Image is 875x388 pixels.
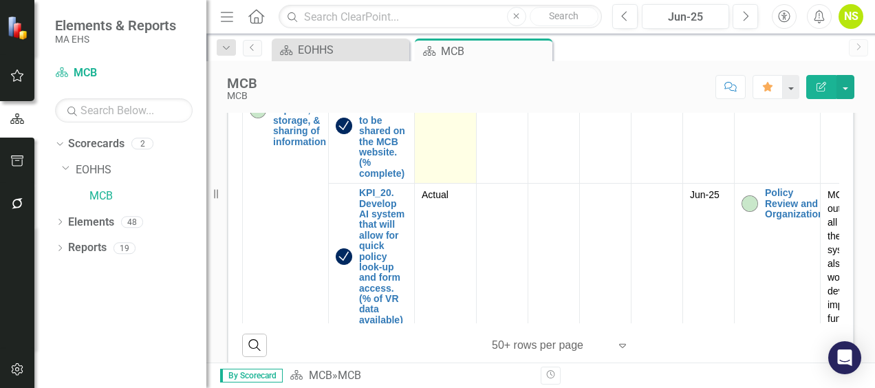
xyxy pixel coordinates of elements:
button: NS [839,4,863,29]
a: Elements [68,215,114,230]
td: Double-Click to Edit [415,184,477,344]
a: MCB [89,188,206,204]
button: Jun-25 [642,4,729,29]
a: EOHHS [275,41,406,58]
div: MCB [227,91,257,101]
a: Policy Review and Organization [765,188,824,219]
td: Double-Click to Edit Right Click for Context Menu [329,69,415,184]
div: Open Intercom Messenger [828,341,861,374]
a: Reports [68,240,107,256]
div: 48 [121,216,143,228]
a: EOHHS [76,162,206,178]
img: Target Met [336,248,352,265]
div: EOHHS [298,41,406,58]
div: Jun-25 [647,9,724,25]
input: Search Below... [55,98,193,122]
td: Double-Click to Edit [580,69,631,184]
div: » [290,368,530,384]
img: Target Met [336,118,352,134]
div: Jun-25 [690,188,727,202]
div: 2 [131,138,153,150]
a: MCB [309,369,332,382]
span: Search [549,10,579,21]
div: MCB [338,369,361,382]
a: KPI_20. Develop AI system that will allow for quick policy look-up and form access. (% of VR data... [359,188,407,325]
td: Double-Click to Edit [415,69,477,184]
a: Scorecards [68,136,125,152]
div: 19 [114,242,136,254]
a: KPI_19. Create a data dashboard to be shared on the MCB website.(% complete) [359,73,409,179]
a: MCB [55,65,193,81]
td: Double-Click to Edit Right Click for Context Menu [329,184,415,344]
td: Double-Click to Edit [580,184,631,344]
span: By Scorecard [220,369,283,382]
img: ClearPoint Strategy [7,15,31,39]
button: Search [530,7,598,26]
img: On-track [742,195,758,212]
div: MCB [441,43,549,60]
span: Elements & Reports [55,17,176,34]
input: Search ClearPoint... [279,5,602,29]
small: MA EHS [55,34,176,45]
td: Double-Click to Edit Right Click for Context Menu [735,184,821,344]
span: Actual [422,188,469,202]
div: MCB [227,76,257,91]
